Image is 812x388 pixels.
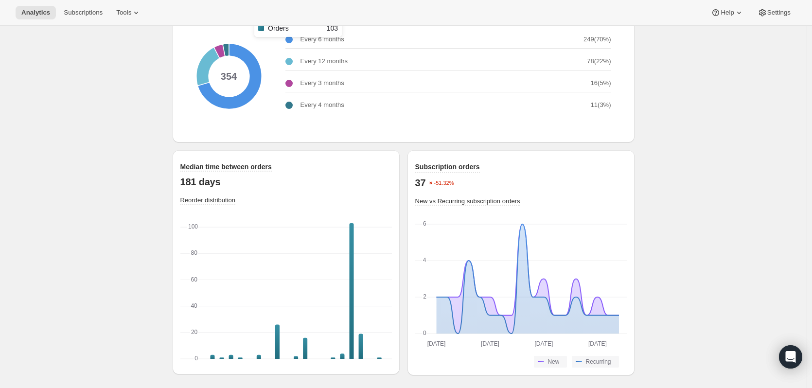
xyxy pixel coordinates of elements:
p: 11 ( 3 %) [591,100,611,110]
button: Analytics [16,6,56,19]
rect: Orders-0 3 [210,355,214,360]
g: 162+: Orders 4 [337,223,347,360]
p: Every 12 months [300,56,348,66]
rect: Orders-0 26 [275,325,279,360]
text: [DATE] [534,340,553,347]
text: 40 [191,302,197,309]
g: 96+: Orders 0 [282,223,291,359]
rect: Orders-0 1 [331,357,335,360]
span: Recurring [585,358,611,366]
span: Subscriptions [64,9,103,17]
g: 184+: Orders 19 [356,223,365,360]
rect: Orders-0 19 [358,334,363,360]
g: 52+: Orders 0 [245,223,254,359]
span: Tools [116,9,131,17]
g: 8+: Orders 3 [208,223,217,360]
text: 0 [423,330,426,336]
text: 100 [188,223,198,230]
p: 16 ( 5 %) [591,78,611,88]
span: Subscription orders [415,163,480,171]
button: Subscriptions [58,6,108,19]
text: 4 [423,257,426,264]
rect: Orders-0 3 [229,355,233,360]
span: Settings [767,9,791,17]
g: 129+: Orders 0 [310,223,319,359]
rect: Orders-0 0 [321,223,326,224]
p: Every 4 months [300,100,344,110]
g: 173+: Orders 103 [347,223,356,360]
rect: Orders-0 3 [256,355,261,360]
span: Median time between orders [180,163,272,171]
text: 6 [423,220,426,227]
button: Help [705,6,749,19]
g: 74+: Orders 0 [264,223,273,359]
button: New [534,356,567,368]
span: Reorder distribution [180,196,235,204]
text: [DATE] [481,340,499,347]
div: Open Intercom Messenger [779,345,802,369]
rect: Orders-0 0 [368,223,372,224]
g: 85+: Orders 26 [273,223,282,360]
g: 140+: Orders 0 [319,223,328,359]
text: [DATE] [427,340,445,347]
rect: Orders-0 1 [238,357,242,360]
span: Analytics [21,9,50,17]
text: 80 [191,249,197,256]
g: 118+: Orders 16 [300,223,310,360]
rect: Orders-0 0 [284,223,289,224]
rect: Orders-0 2 [294,356,298,360]
rect: Orders-0 1 [377,357,381,360]
p: 78 ( 22 %) [587,56,611,66]
text: 20 [191,329,197,335]
g: 41+: Orders 1 [235,223,245,360]
g: 19+: Orders 1 [217,223,226,360]
text: 0 [194,355,198,362]
rect: Orders-0 1 [219,357,224,360]
g: 206+: Orders 1 [374,223,384,360]
rect: Orders-0 4 [340,353,344,360]
button: Settings [752,6,796,19]
rect: Orders-0 103 [349,223,353,360]
g: 151+: Orders 1 [328,223,337,360]
button: Tools [110,6,147,19]
p: 249 ( 70 %) [583,35,611,44]
p: 37 [415,177,426,189]
span: Help [721,9,734,17]
text: [DATE] [588,340,606,347]
p: 181 days [180,176,392,188]
g: 30+: Orders 3 [226,223,235,360]
g: 107+: Orders 2 [291,223,300,360]
text: -51.32% [434,180,454,186]
span: New vs Recurring subscription orders [415,197,520,205]
g: 63+: Orders 3 [254,223,264,360]
rect: Orders-0 0 [265,223,270,224]
g: 195+: Orders 0 [365,223,374,359]
span: New [547,358,559,366]
rect: Orders-0 16 [303,338,307,360]
text: 2 [423,293,426,300]
rect: Orders-0 0 [247,223,251,224]
button: Recurring [572,356,618,368]
text: 60 [191,276,197,283]
p: Every 3 months [300,78,344,88]
rect: Orders-0 0 [312,223,317,224]
p: Every 6 months [300,35,344,44]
